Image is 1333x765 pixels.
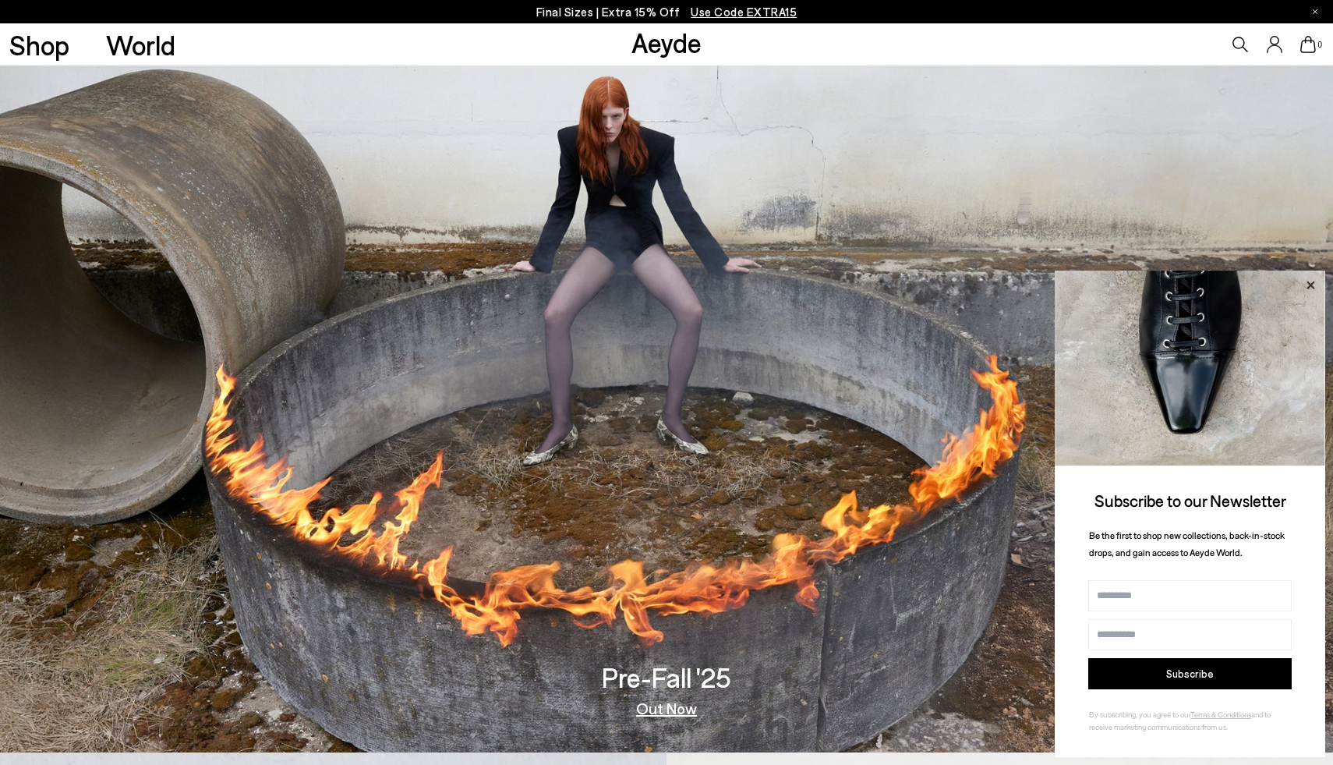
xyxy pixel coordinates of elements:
[691,5,797,19] span: Navigate to /collections/ss25-final-sizes
[1089,529,1285,558] span: Be the first to shop new collections, back-in-stock drops, and gain access to Aeyde World.
[1089,710,1190,719] span: By subscribing, you agree to our
[106,31,175,58] a: World
[602,664,731,691] h3: Pre-Fall '25
[1088,658,1292,689] button: Subscribe
[1055,271,1325,466] img: ca3f721fb6ff708a270709c41d776025.jpg
[536,2,797,22] p: Final Sizes | Extra 15% Off
[1300,36,1316,53] a: 0
[9,31,69,58] a: Shop
[1190,710,1251,719] a: Terms & Conditions
[1316,41,1324,49] span: 0
[631,26,702,58] a: Aeyde
[1094,491,1286,510] span: Subscribe to our Newsletter
[636,700,697,716] a: Out Now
